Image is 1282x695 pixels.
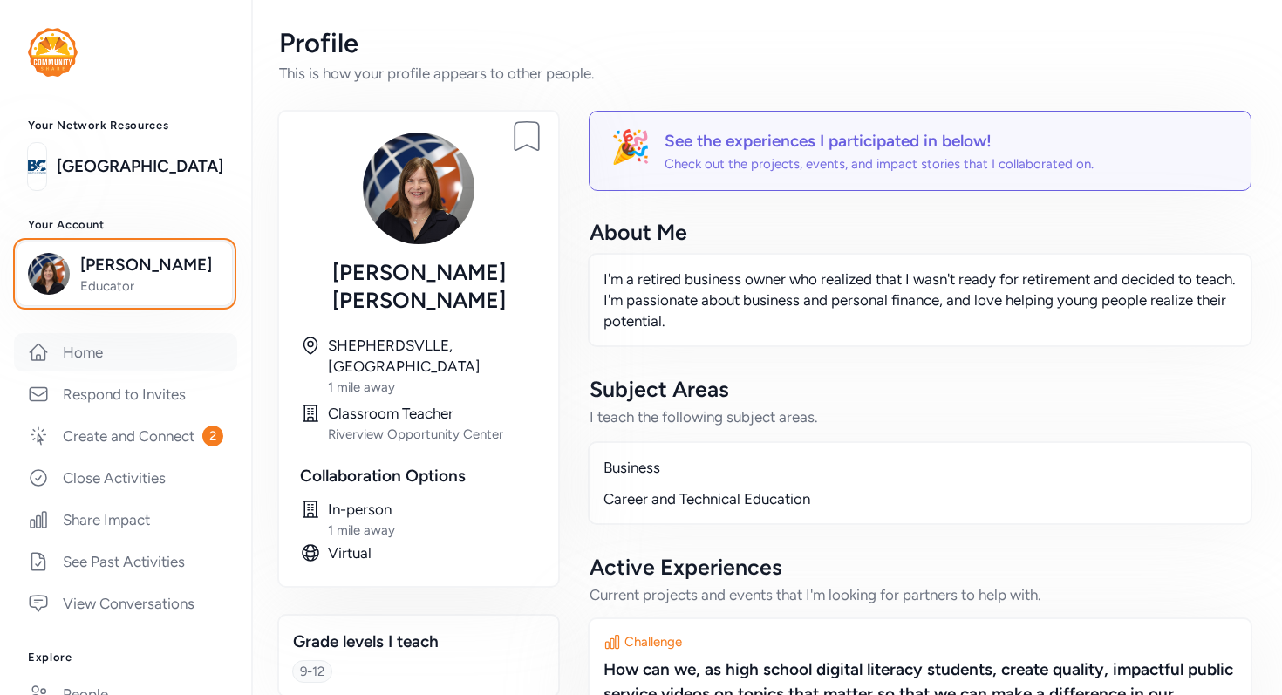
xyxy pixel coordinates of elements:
img: logo [28,28,78,77]
div: Challenge [624,633,682,651]
a: Close Activities [14,459,237,497]
div: Grade levels I teach [293,630,544,654]
div: 🎉 [610,129,651,173]
div: Profile [279,28,1254,59]
div: 1 mile away [328,378,537,396]
div: I teach the following subject areas. [590,406,1251,427]
span: [PERSON_NAME] [80,253,222,277]
span: 2 [202,426,223,446]
h3: Your Account [28,218,223,232]
img: logo [28,147,46,186]
div: Active Experiences [590,553,1251,581]
a: Respond to Invites [14,375,237,413]
a: Home [14,333,237,371]
div: Current projects and events that I'm looking for partners to help with. [590,584,1251,605]
p: I'm a retired business owner who realized that I wasn't ready for retirement and decided to teach... [603,269,1237,331]
h3: Explore [28,651,223,664]
div: Career and Technical Education [603,488,1237,509]
div: About Me [590,218,1251,246]
span: Educator [80,277,222,295]
div: This is how your profile appears to other people. [279,63,1254,84]
div: Riverview Opportunity Center [328,426,537,443]
button: [PERSON_NAME]Educator [17,242,233,306]
a: See Past Activities [14,542,237,581]
a: [GEOGRAPHIC_DATA] [57,154,223,179]
div: In-person [328,499,537,520]
div: SHEPHERDSVLLE, [GEOGRAPHIC_DATA] [328,335,537,377]
div: Business [603,457,1237,478]
div: 1 mile away [328,521,537,539]
a: Share Impact [14,501,237,539]
div: 9-12 [300,663,324,680]
div: Virtual [328,542,537,563]
h3: Your Network Resources [28,119,223,133]
img: Avatar [363,133,474,244]
div: Collaboration Options [300,464,537,488]
div: [PERSON_NAME] [PERSON_NAME] [300,258,537,314]
a: Create and Connect2 [14,417,237,455]
div: Check out the projects, events, and impact stories that I collaborated on. [665,155,1094,173]
div: See the experiences I participated in below! [665,129,1094,153]
div: Subject Areas [590,375,1251,403]
div: Classroom Teacher [328,403,537,424]
a: View Conversations [14,584,237,623]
